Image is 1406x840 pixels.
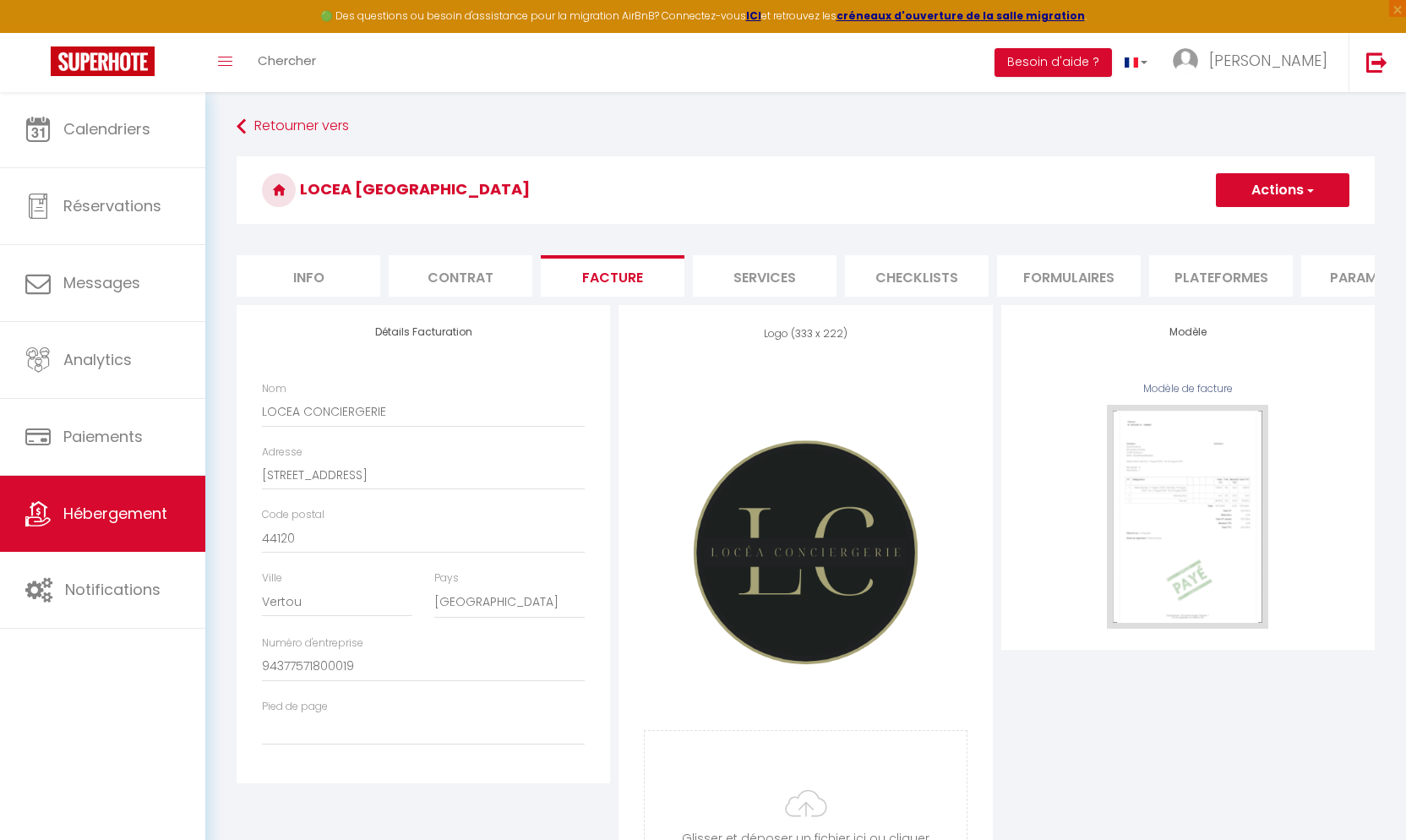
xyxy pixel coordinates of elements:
label: Adresse [262,445,302,461]
img: logout [1366,52,1387,73]
label: Ville [262,570,282,586]
img: template-invoice.png [1107,405,1268,629]
span: Analytics [63,349,132,370]
span: Réservations [63,195,161,216]
li: Contrat [389,255,532,297]
li: Services [693,255,837,297]
a: ICI [746,8,761,23]
h3: LOCEA [GEOGRAPHIC_DATA] [237,156,1375,224]
label: Nom [262,381,286,397]
h4: Modèle [1027,326,1349,338]
li: Facture [541,255,684,297]
label: Pied de page [262,699,328,715]
span: Messages [63,272,140,293]
a: créneaux d'ouverture de la salle migration [837,8,1085,23]
button: Ouvrir le widget de chat LiveChat [14,7,64,57]
h4: Détails Facturation [262,326,585,338]
span: Paiements [63,426,143,447]
li: Checklists [845,255,989,297]
button: Besoin d'aide ? [995,48,1112,77]
li: Plateformes [1149,255,1293,297]
span: [PERSON_NAME] [1209,50,1327,71]
button: Actions [1216,173,1349,207]
label: Pays [434,570,459,586]
img: ... [1173,48,1198,74]
a: ... [PERSON_NAME] [1160,33,1349,92]
span: Hébergement [63,503,167,524]
div: Modèle de facture [1027,381,1349,397]
label: Logo [764,326,788,342]
a: Retourner vers [237,112,1375,142]
span: Calendriers [63,118,150,139]
label: Numéro d'entreprise [262,635,363,652]
label: Code postal [262,507,324,523]
span: (333 x 222) [791,326,847,341]
li: Formulaires [997,255,1141,297]
li: Info [237,255,380,297]
span: Notifications [65,579,161,600]
img: Super Booking [51,46,155,76]
a: Chercher [245,33,329,92]
span: Chercher [258,52,316,69]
